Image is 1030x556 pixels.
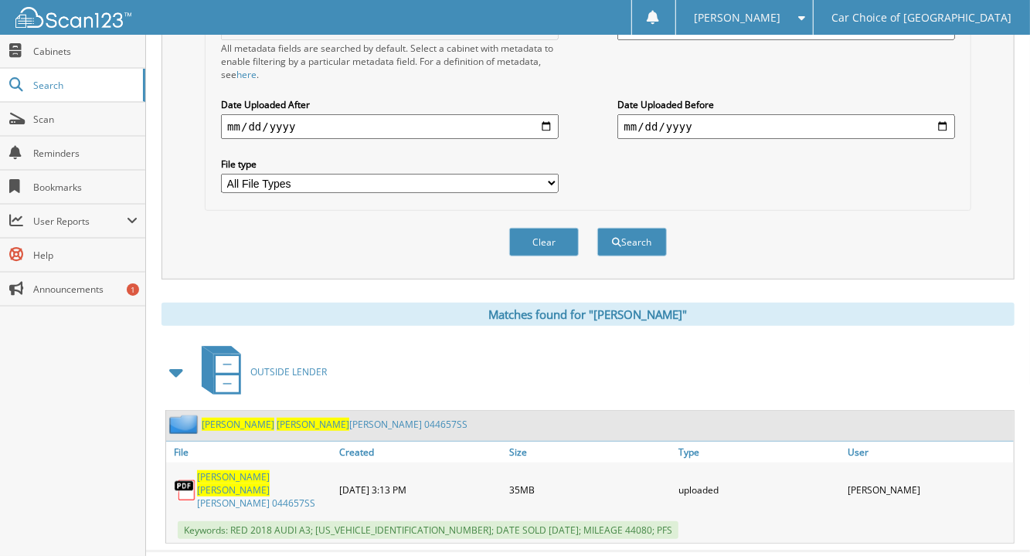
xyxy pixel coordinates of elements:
span: [PERSON_NAME] [197,470,270,483]
div: All metadata fields are searched by default. Select a cabinet with metadata to enable filtering b... [221,42,558,81]
a: Type [675,442,844,463]
a: [PERSON_NAME] [PERSON_NAME][PERSON_NAME] 044657SS [202,418,467,431]
span: Announcements [33,283,138,296]
div: uploaded [675,466,844,514]
span: OUTSIDE LENDER [250,365,327,378]
span: Reminders [33,147,138,160]
a: OUTSIDE LENDER [192,341,327,402]
span: Scan [33,113,138,126]
span: Search [33,79,135,92]
input: start [221,114,558,139]
span: Keywords: RED 2018 AUDI A3; [US_VEHICLE_IDENTIFICATION_NUMBER]; DATE SOLD [DATE]; MILEAGE 44080; PFS [178,521,678,539]
label: Date Uploaded After [221,98,558,111]
img: PDF.png [174,479,197,502]
button: Clear [509,228,579,256]
a: here [236,68,257,81]
img: folder2.png [169,415,202,434]
div: [PERSON_NAME] [845,466,1014,514]
a: Created [335,442,505,463]
span: [PERSON_NAME] [197,483,270,497]
span: [PERSON_NAME] [202,418,274,431]
input: end [617,114,954,139]
a: [PERSON_NAME] [PERSON_NAME][PERSON_NAME] 044657SS [197,470,331,510]
a: User [845,442,1014,463]
label: File type [221,158,558,171]
span: Car Choice of [GEOGRAPHIC_DATA] [832,13,1012,22]
span: Help [33,249,138,262]
div: 1 [127,283,139,296]
span: User Reports [33,215,127,228]
label: Date Uploaded Before [617,98,954,111]
button: Search [597,228,667,256]
span: [PERSON_NAME] [277,418,349,431]
div: 35MB [505,466,675,514]
div: Matches found for "[PERSON_NAME]" [161,303,1015,326]
span: Bookmarks [33,181,138,194]
span: [PERSON_NAME] [694,13,780,22]
div: [DATE] 3:13 PM [335,466,505,514]
a: File [166,442,335,463]
span: Cabinets [33,45,138,58]
img: scan123-logo-white.svg [15,7,131,28]
a: Size [505,442,675,463]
